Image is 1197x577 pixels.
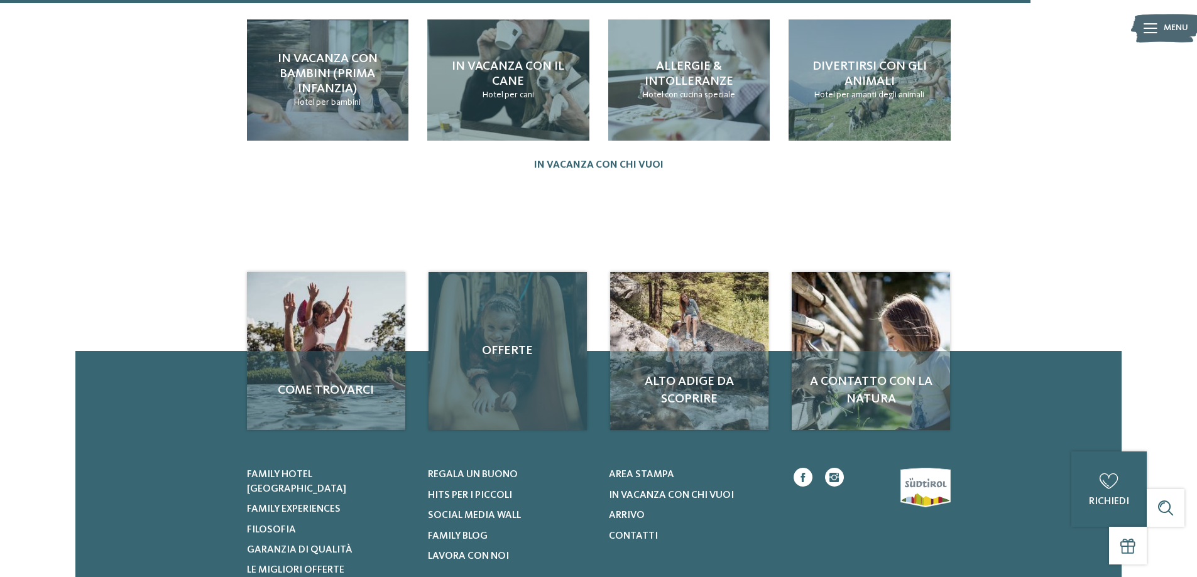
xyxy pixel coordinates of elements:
span: Hotel [483,90,503,99]
a: In vacanza con chi vuoi [534,159,664,171]
span: Offerte [441,342,574,360]
img: Hotel con spa per bambini: è tempo di coccole! [792,272,950,430]
span: Family hotel [GEOGRAPHIC_DATA] [247,470,346,493]
a: Hotel con spa per bambini: è tempo di coccole! In vacanza con bambini (prima infanzia) Hotel per ... [247,19,409,141]
span: Hotel [643,90,664,99]
span: Come trovarci [260,382,393,399]
span: In vacanza con il cane [452,60,564,88]
span: Alto Adige da scoprire [623,373,756,408]
a: In vacanza con chi vuoi [609,488,774,502]
span: Hotel [294,98,315,107]
span: per cani [505,90,534,99]
span: Lavora con noi [428,551,509,561]
a: Hotel con spa per bambini: è tempo di coccole! A contatto con la natura [792,272,950,430]
span: Family experiences [247,504,341,514]
a: Area stampa [609,468,774,482]
a: Hotel con spa per bambini: è tempo di coccole! Allergie & intolleranze Hotel con cucina speciale [608,19,770,141]
span: In vacanza con bambini (prima infanzia) [278,53,378,95]
span: con cucina speciale [665,90,735,99]
span: Hits per i piccoli [428,490,512,500]
a: Hotel con spa per bambini: è tempo di coccole! Offerte [429,272,587,430]
img: Hotel con spa per bambini: è tempo di coccole! [247,272,405,430]
span: In vacanza con chi vuoi [609,490,734,500]
span: Arrivo [609,510,645,520]
span: richiedi [1089,497,1129,507]
a: Lavora con noi [428,549,593,563]
span: Family Blog [428,531,488,541]
a: Le migliori offerte [247,563,412,577]
a: Hits per i piccoli [428,488,593,502]
span: Le migliori offerte [247,565,344,575]
a: Regala un buono [428,468,593,482]
span: Area stampa [609,470,674,480]
img: Hotel con spa per bambini: è tempo di coccole! [610,272,768,430]
a: Arrivo [609,509,774,522]
a: Hotel con spa per bambini: è tempo di coccole! Divertirsi con gli animali Hotel per amanti degli ... [789,19,951,141]
a: Hotel con spa per bambini: è tempo di coccole! Come trovarci [247,272,405,430]
span: Contatti [609,531,658,541]
span: Allergie & intolleranze [645,60,733,88]
a: Garanzia di qualità [247,543,412,557]
a: Family Blog [428,529,593,543]
span: Divertirsi con gli animali [812,60,927,88]
a: Contatti [609,529,774,543]
a: Social Media Wall [428,509,593,522]
span: per bambini [316,98,361,107]
span: per amanti degli animali [836,90,924,99]
a: Family hotel [GEOGRAPHIC_DATA] [247,468,412,496]
a: Hotel con spa per bambini: è tempo di coccole! In vacanza con il cane Hotel per cani [427,19,589,141]
a: Hotel con spa per bambini: è tempo di coccole! Alto Adige da scoprire [610,272,768,430]
span: Hotel [814,90,835,99]
a: Family experiences [247,502,412,516]
span: Social Media Wall [428,510,521,520]
span: Garanzia di qualità [247,545,353,555]
span: Regala un buono [428,470,518,480]
span: A contatto con la natura [804,373,937,408]
a: Filosofia [247,523,412,537]
a: richiedi [1071,451,1147,527]
span: Filosofia [247,525,296,535]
